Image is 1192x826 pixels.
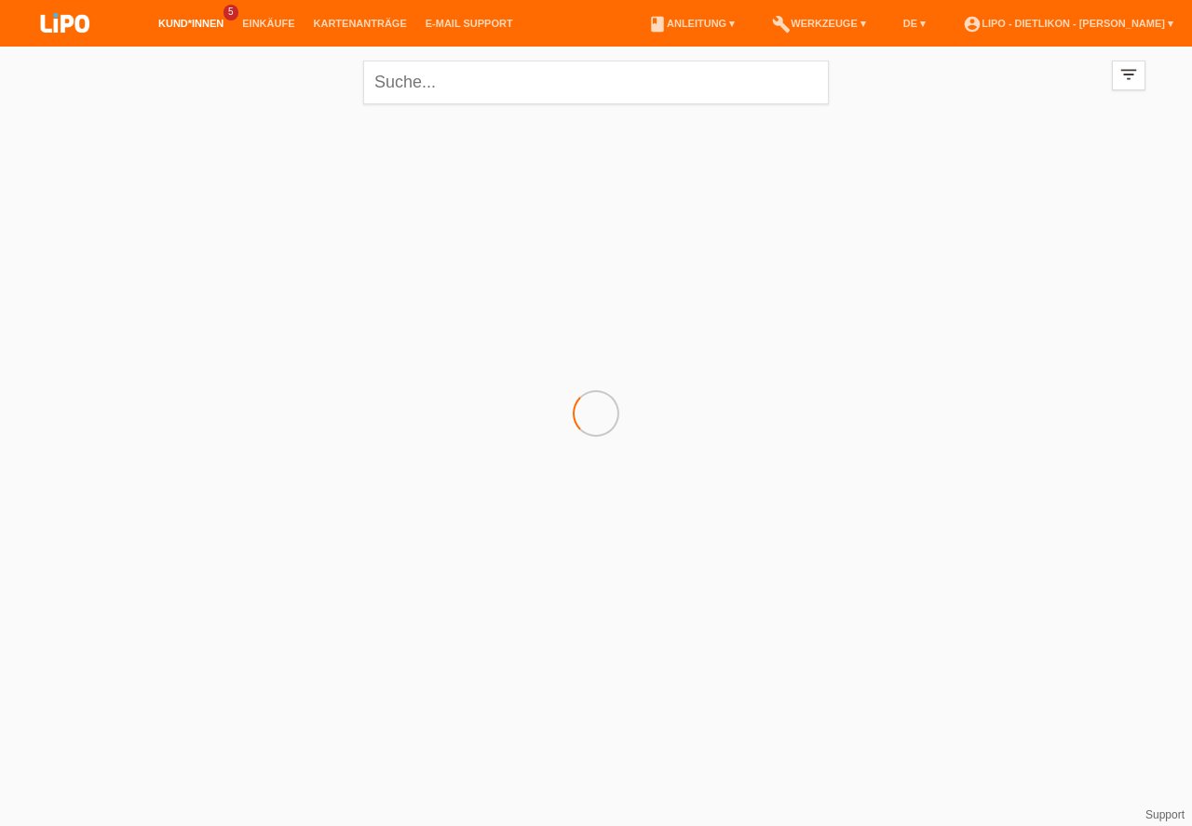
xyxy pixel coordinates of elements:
[149,18,233,29] a: Kund*innen
[363,61,829,104] input: Suche...
[648,15,667,34] i: book
[19,38,112,52] a: LIPO pay
[1118,64,1139,85] i: filter_list
[305,18,416,29] a: Kartenanträge
[963,15,982,34] i: account_circle
[639,18,744,29] a: bookAnleitung ▾
[954,18,1183,29] a: account_circleLIPO - Dietlikon - [PERSON_NAME] ▾
[416,18,522,29] a: E-Mail Support
[894,18,935,29] a: DE ▾
[223,5,238,20] span: 5
[233,18,304,29] a: Einkäufe
[1145,808,1185,821] a: Support
[772,15,791,34] i: build
[763,18,875,29] a: buildWerkzeuge ▾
